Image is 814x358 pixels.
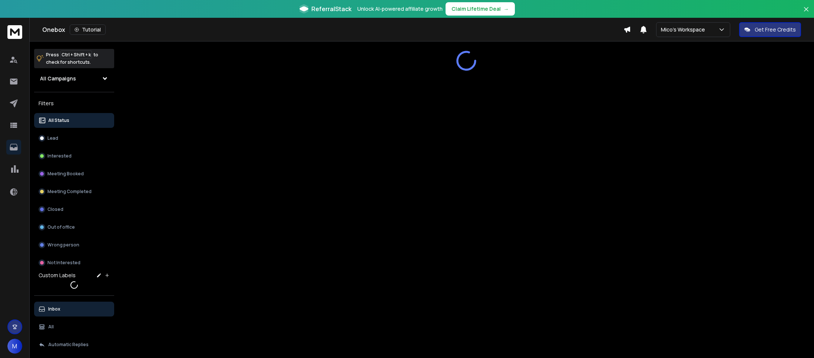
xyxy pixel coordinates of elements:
h3: Filters [34,98,114,109]
p: Wrong person [47,242,79,248]
p: All Status [48,117,69,123]
span: → [504,5,509,13]
button: M [7,339,22,354]
button: All [34,319,114,334]
button: Inbox [34,302,114,316]
h3: Custom Labels [39,272,76,279]
span: ReferralStack [311,4,351,13]
button: Tutorial [70,24,106,35]
span: Ctrl + Shift + k [60,50,92,59]
p: Meeting Booked [47,171,84,177]
p: Unlock AI-powered affiliate growth [357,5,443,13]
p: All [48,324,54,330]
p: Press to check for shortcuts. [46,51,98,66]
p: Automatic Replies [48,342,89,348]
p: Mico's Workspace [661,26,708,33]
button: Interested [34,149,114,163]
button: Out of office [34,220,114,235]
h1: All Campaigns [40,75,76,82]
button: Close banner [801,4,811,22]
button: All Campaigns [34,71,114,86]
button: Lead [34,131,114,146]
p: Not Interested [47,260,80,266]
button: Wrong person [34,238,114,252]
button: Claim Lifetime Deal→ [446,2,515,16]
button: Meeting Completed [34,184,114,199]
button: Meeting Booked [34,166,114,181]
button: Closed [34,202,114,217]
p: Meeting Completed [47,189,92,195]
p: Lead [47,135,58,141]
div: Onebox [42,24,623,35]
button: Get Free Credits [739,22,801,37]
p: Out of office [47,224,75,230]
button: Not Interested [34,255,114,270]
button: Automatic Replies [34,337,114,352]
p: Get Free Credits [755,26,796,33]
p: Closed [47,206,63,212]
p: Inbox [48,306,60,312]
button: All Status [34,113,114,128]
p: Interested [47,153,72,159]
